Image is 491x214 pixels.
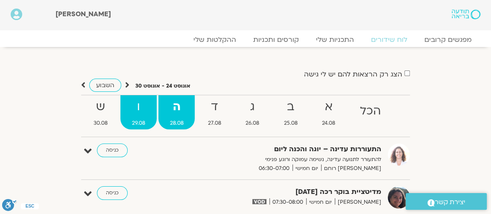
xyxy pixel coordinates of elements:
span: [PERSON_NAME] [56,9,111,19]
span: 29.08 [120,119,156,128]
strong: ו [120,97,156,117]
a: ד27.08 [196,95,232,129]
span: 27.08 [196,119,232,128]
p: אוגוסט 24 - אוגוסט 30 [135,82,190,91]
span: [PERSON_NAME] [335,198,381,207]
a: ש30.08 [82,95,119,129]
a: כניסה [97,186,128,200]
a: ו29.08 [120,95,156,129]
span: [PERSON_NAME] רוחם [321,164,381,173]
span: 06:30-07:00 [256,164,292,173]
p: להתעורר לתנועה עדינה, נשימה עמוקה ורוגע פנימי [198,155,381,164]
a: התכניות שלי [307,35,362,44]
strong: א [310,97,346,117]
strong: ה [158,97,195,117]
a: לוח שידורים [362,35,416,44]
strong: ש [82,97,119,117]
strong: ד [196,97,232,117]
span: 25.08 [272,119,309,128]
span: 30.08 [82,119,119,128]
span: יום חמישי [306,198,335,207]
a: קורסים ותכניות [245,35,307,44]
a: א24.08 [310,95,346,129]
a: השבוע [89,79,121,92]
a: כניסה [97,144,128,157]
a: ב25.08 [272,95,309,129]
span: יצירת קשר [435,196,465,208]
span: 07:30-08:00 [269,198,306,207]
span: השבוע [96,81,114,89]
span: 24.08 [310,119,346,128]
a: הכל [348,95,392,129]
a: מפגשים קרובים [416,35,480,44]
span: 28.08 [158,119,195,128]
a: ההקלטות שלי [185,35,245,44]
strong: ב [272,97,309,117]
span: 26.08 [234,119,271,128]
strong: הכל [348,102,392,121]
nav: Menu [11,35,480,44]
strong: ג [234,97,271,117]
strong: מדיטציית בוקר רכה [DATE] [198,186,381,198]
a: יצירת קשר [406,193,487,210]
a: ג26.08 [234,95,271,129]
strong: התעוררות עדינה – יוגה והכנה ליום [198,144,381,155]
img: vodicon [252,199,266,204]
label: הצג רק הרצאות להם יש לי גישה [304,70,402,78]
span: יום חמישי [292,164,321,173]
a: ה28.08 [158,95,195,129]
